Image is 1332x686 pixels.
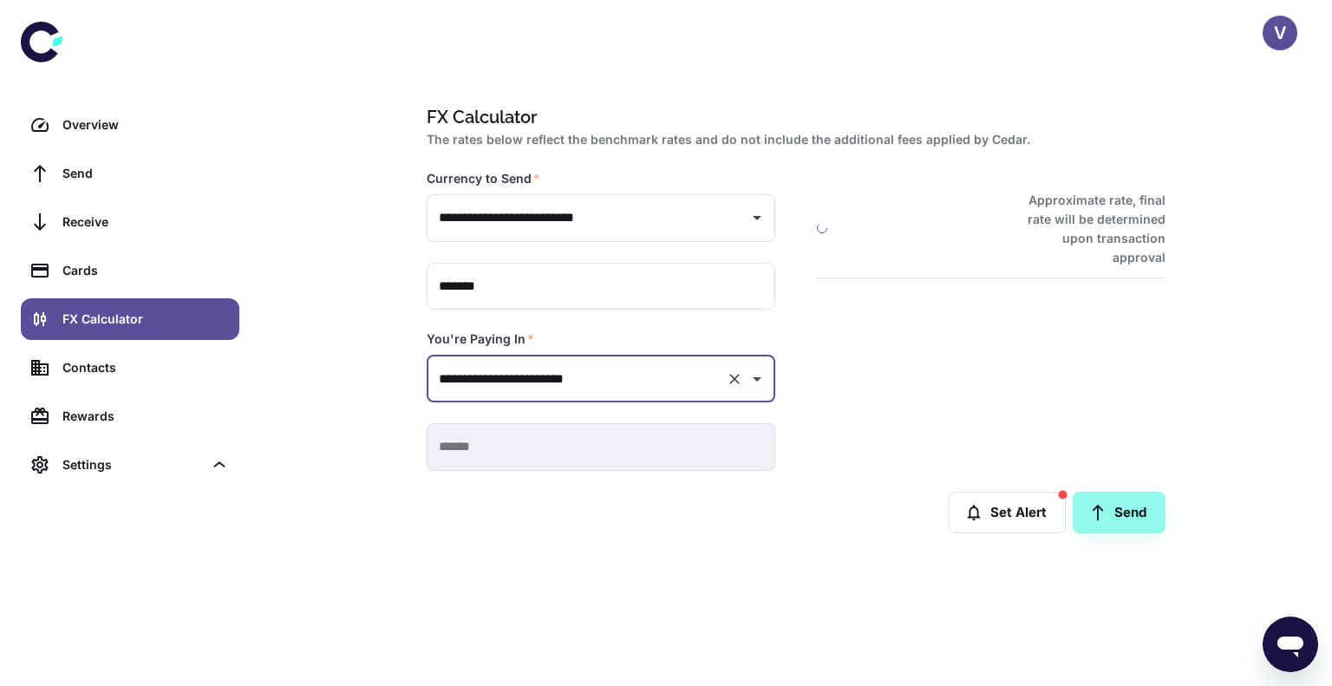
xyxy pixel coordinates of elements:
h6: Approximate rate, final rate will be determined upon transaction approval [1009,191,1165,267]
div: Cards [62,261,229,280]
a: Overview [21,104,239,146]
div: FX Calculator [62,310,229,329]
a: Send [1073,492,1165,533]
h1: FX Calculator [427,104,1159,130]
a: Contacts [21,347,239,389]
div: Settings [62,455,203,474]
label: You're Paying In [427,330,534,348]
button: Open [745,206,769,230]
div: Rewards [62,407,229,426]
a: FX Calculator [21,298,239,340]
div: Send [62,164,229,183]
button: Open [745,367,769,391]
div: Contacts [62,358,229,377]
a: Send [21,153,239,194]
button: Clear [722,367,747,391]
div: Settings [21,444,239,486]
a: Receive [21,201,239,243]
button: Set Alert [949,492,1066,533]
div: Overview [62,115,229,134]
div: Receive [62,212,229,232]
a: Rewards [21,395,239,437]
label: Currency to Send [427,170,540,187]
button: V [1263,16,1297,50]
iframe: Button to launch messaging window [1263,617,1318,672]
a: Cards [21,250,239,291]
